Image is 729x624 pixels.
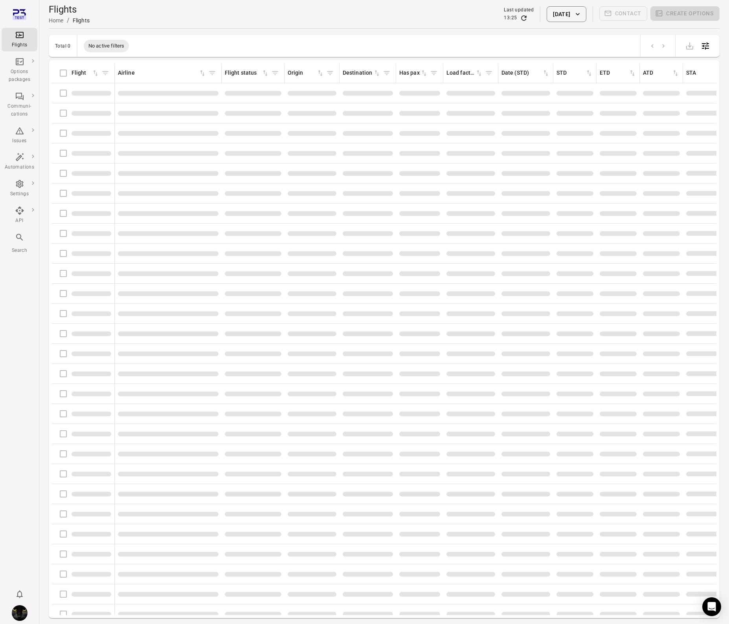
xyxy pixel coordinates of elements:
[55,43,71,49] div: Total 0
[324,67,336,79] span: Filter by origin
[84,42,129,50] span: No active filters
[682,42,698,49] span: Please make a selection to export
[556,69,593,77] div: Sort by STD in ascending order
[547,6,586,22] button: [DATE]
[343,69,381,77] div: Sort by destination in ascending order
[599,6,648,22] span: Please make a selection to create communications
[399,69,428,77] div: Sort by has pax in ascending order
[698,38,713,54] button: Open table configuration
[12,586,28,602] button: Notifications
[5,217,34,225] div: API
[2,89,37,121] a: Communi-cations
[269,67,281,79] span: Filter by flight status
[428,67,440,79] span: Filter by has pax
[643,69,679,77] div: Sort by ATD in ascending order
[2,55,37,86] a: Options packages
[2,124,37,147] a: Issues
[67,16,70,25] li: /
[288,69,324,77] div: Sort by origin in ascending order
[501,69,550,77] div: Sort by date (STD) in ascending order
[5,68,34,84] div: Options packages
[446,69,483,77] div: Sort by load factor in ascending order
[5,247,34,255] div: Search
[49,3,90,16] h1: Flights
[5,190,34,198] div: Settings
[2,177,37,200] a: Settings
[381,67,393,79] span: Filter by destination
[504,14,517,22] div: 13:25
[73,17,90,24] div: Flights
[72,69,99,77] div: Sort by flight in ascending order
[483,67,495,79] span: Filter by load factor
[99,67,111,79] span: Filter by flight
[9,602,31,624] button: Iris
[2,150,37,174] a: Automations
[686,69,723,77] div: Sort by STA in ascending order
[49,17,64,24] a: Home
[12,605,28,621] img: images
[504,6,534,14] div: Last updated
[206,67,218,79] span: Filter by airline
[118,69,206,77] div: Sort by airline in ascending order
[647,41,669,51] nav: pagination navigation
[5,163,34,171] div: Automations
[49,16,90,25] nav: Breadcrumbs
[520,14,528,22] button: Refresh data
[702,597,721,616] div: Open Intercom Messenger
[2,204,37,227] a: API
[5,103,34,118] div: Communi-cations
[2,230,37,257] button: Search
[5,137,34,145] div: Issues
[2,28,37,51] a: Flights
[650,6,720,22] span: Please make a selection to create an option package
[600,69,636,77] div: Sort by ETD in ascending order
[225,69,269,77] div: Sort by flight status in ascending order
[5,41,34,49] div: Flights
